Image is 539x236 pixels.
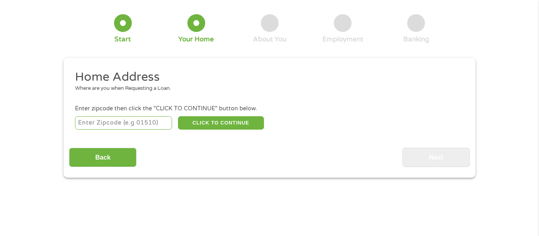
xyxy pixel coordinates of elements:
div: Start [114,35,131,44]
div: About You [253,35,286,44]
div: Employment [322,35,363,44]
div: Enter zipcode then click the "CLICK TO CONTINUE" button below. [75,104,464,113]
div: Where are you when Requesting a Loan. [75,85,459,93]
h2: Home Address [75,69,459,85]
input: Enter Zipcode (e.g 01510) [75,116,172,130]
div: Banking [403,35,429,44]
button: CLICK TO CONTINUE [178,116,264,130]
input: Next [402,148,470,167]
div: Your Home [178,35,214,44]
input: Back [69,148,137,167]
